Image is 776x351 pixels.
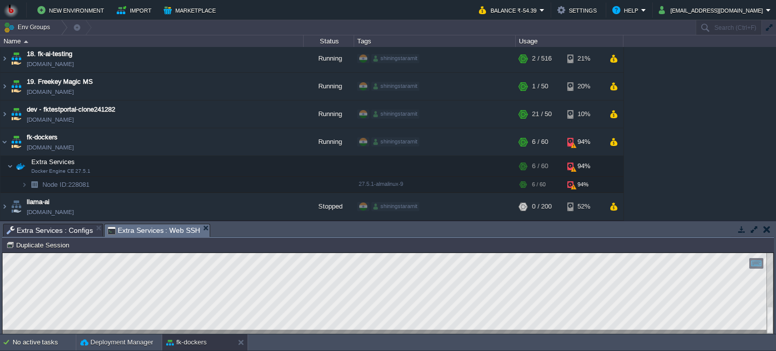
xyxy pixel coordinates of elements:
[304,102,354,129] div: Running
[27,78,93,88] a: 19. Freekey Magic MS
[27,106,115,116] a: dev - fktestportal-clone241282
[27,208,74,218] span: [DOMAIN_NAME]
[516,35,623,47] div: Usage
[41,181,91,190] a: Node ID:228081
[31,169,90,175] span: Docker Engine CE 27.5.1
[166,337,207,347] button: fk-dockers
[355,35,515,47] div: Tags
[532,129,548,157] div: 6 / 60
[27,198,50,208] a: llama-ai
[30,159,76,167] a: Extra ServicesDocker Engine CE 27.5.1
[13,334,76,350] div: No active tasks
[371,138,419,147] div: shiningstaramit
[4,20,54,34] button: Env Groups
[27,50,72,60] a: 18. fk-ai-testing
[9,102,23,129] img: AMDAwAAAACH5BAEAAAAALAAAAAABAAEAAAICRAEAOw==
[371,203,419,212] div: shiningstaramit
[27,133,58,143] a: fk-dockers
[1,74,9,101] img: AMDAwAAAACH5BAEAAAAALAAAAAABAAEAAAICRAEAOw==
[612,4,641,16] button: Help
[1,129,9,157] img: AMDAwAAAACH5BAEAAAAALAAAAAABAAEAAAICRAEAOw==
[1,194,9,221] img: AMDAwAAAACH5BAEAAAAALAAAAAABAAEAAAICRAEAOw==
[42,182,68,189] span: Node ID:
[567,178,600,193] div: 94%
[117,4,155,16] button: Import
[659,4,766,16] button: [EMAIL_ADDRESS][DOMAIN_NAME]
[9,194,23,221] img: AMDAwAAAACH5BAEAAAAALAAAAAABAAEAAAICRAEAOw==
[567,157,600,177] div: 94%
[6,240,72,249] button: Duplicate Session
[27,60,74,70] a: [DOMAIN_NAME]
[7,224,93,236] span: Extra Services : Configs
[532,102,552,129] div: 21 / 50
[567,74,600,101] div: 20%
[21,178,27,193] img: AMDAwAAAACH5BAEAAAAALAAAAAABAAEAAAICRAEAOw==
[532,178,546,193] div: 6 / 60
[1,46,9,73] img: AMDAwAAAACH5BAEAAAAALAAAAAABAAEAAAICRAEAOw==
[164,4,219,16] button: Marketplace
[567,46,600,73] div: 21%
[371,83,419,92] div: shiningstaramit
[4,3,19,18] img: Bitss Techniques
[532,46,552,73] div: 2 / 516
[304,35,354,47] div: Status
[27,178,41,193] img: AMDAwAAAACH5BAEAAAAALAAAAAABAAEAAAICRAEAOw==
[14,157,28,177] img: AMDAwAAAACH5BAEAAAAALAAAAAABAAEAAAICRAEAOw==
[304,46,354,73] div: Running
[532,194,552,221] div: 0 / 200
[27,116,74,126] a: [DOMAIN_NAME]
[479,4,540,16] button: Balance ₹-54.39
[41,181,91,190] span: 228081
[30,159,76,167] span: Extra Services
[557,4,600,16] button: Settings
[567,129,600,157] div: 94%
[9,129,23,157] img: AMDAwAAAACH5BAEAAAAALAAAAAABAAEAAAICRAEAOw==
[304,194,354,221] div: Stopped
[9,46,23,73] img: AMDAwAAAACH5BAEAAAAALAAAAAABAAEAAAICRAEAOw==
[9,74,23,101] img: AMDAwAAAACH5BAEAAAAALAAAAAABAAEAAAICRAEAOw==
[1,35,303,47] div: Name
[1,102,9,129] img: AMDAwAAAACH5BAEAAAAALAAAAAABAAEAAAICRAEAOw==
[7,157,13,177] img: AMDAwAAAACH5BAEAAAAALAAAAAABAAEAAAICRAEAOw==
[567,102,600,129] div: 10%
[37,4,107,16] button: New Environment
[371,111,419,120] div: shiningstaramit
[24,40,28,43] img: AMDAwAAAACH5BAEAAAAALAAAAAABAAEAAAICRAEAOw==
[532,157,548,177] div: 6 / 60
[304,74,354,101] div: Running
[80,337,153,347] button: Deployment Manager
[27,88,74,98] a: [DOMAIN_NAME]
[359,182,403,188] span: 27.5.1-almalinux-9
[532,74,548,101] div: 1 / 50
[27,143,74,154] a: [DOMAIN_NAME]
[304,129,354,157] div: Running
[108,224,201,237] span: Extra Services : Web SSH
[567,194,600,221] div: 52%
[371,55,419,64] div: shiningstaramit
